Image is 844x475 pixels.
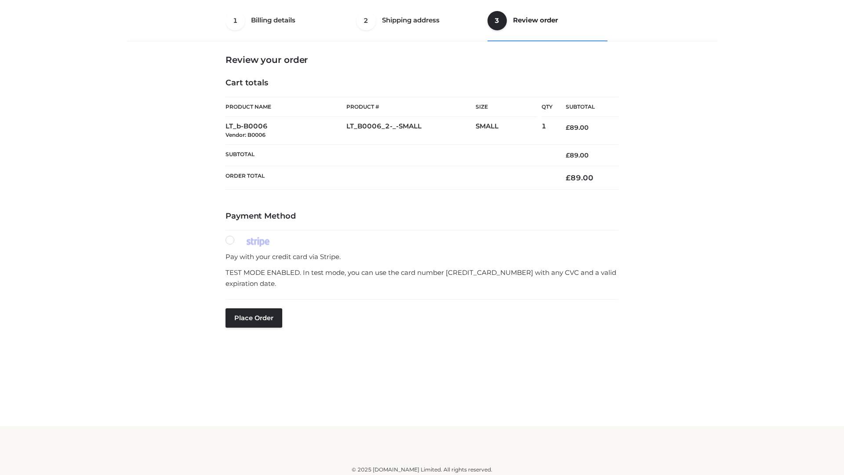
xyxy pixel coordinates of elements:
[542,97,553,117] th: Qty
[566,173,593,182] bdi: 89.00
[346,117,476,145] td: LT_B0006_2-_-SMALL
[226,55,618,65] h3: Review your order
[566,124,570,132] span: £
[566,151,570,159] span: £
[226,212,618,221] h4: Payment Method
[226,132,266,138] small: Vendor: B0006
[226,267,618,289] p: TEST MODE ENABLED. In test mode, you can use the card number [CREDIT_CARD_NUMBER] with any CVC an...
[566,173,571,182] span: £
[476,117,542,145] td: SMALL
[226,117,346,145] td: LT_b-B0006
[226,251,618,263] p: Pay with your credit card via Stripe.
[226,144,553,166] th: Subtotal
[553,97,618,117] th: Subtotal
[226,78,618,88] h4: Cart totals
[542,117,553,145] td: 1
[566,124,589,132] bdi: 89.00
[226,308,282,328] button: Place order
[226,166,553,190] th: Order Total
[566,151,589,159] bdi: 89.00
[476,97,537,117] th: Size
[226,97,346,117] th: Product Name
[346,97,476,117] th: Product #
[131,465,713,474] div: © 2025 [DOMAIN_NAME] Limited. All rights reserved.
